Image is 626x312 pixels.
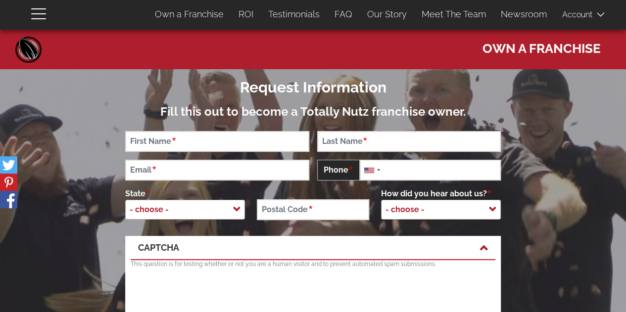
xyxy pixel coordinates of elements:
a: Meet The Team [414,4,493,25]
span: State [125,189,150,198]
span: - choose - [381,200,501,220]
input: +1 201-555-0123 [360,160,501,180]
span: Phone [317,160,360,180]
input: Last Name [317,131,501,152]
a: Testimonials [261,4,327,25]
span: Own a Franchise [482,36,601,57]
a: Own a Franchise [147,4,231,25]
h2: Request Information [125,79,501,95]
a: ROI [231,4,261,25]
input: Email [125,160,309,180]
h3: Fill this out to become a Totally Nutz franchise owner. [125,105,501,118]
div: United States: +1 [360,160,383,180]
a: Newsroom [493,4,554,25]
input: Postal Code [257,199,369,220]
span: - choose - [382,200,434,220]
p: This question is for testing whether or not you are a human visitor and to prevent automated spam... [131,260,495,268]
a: FAQ [327,4,360,25]
span: - choose - [125,200,245,220]
a: Our Story [360,4,414,25]
span: How did you hear about us? [381,189,492,198]
a: Home [14,35,44,64]
iframe: reCAPTCHA [131,273,281,312]
a: CAPTCHA [138,241,488,254]
input: First Name [125,131,309,152]
span: - choose - [126,200,179,220]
